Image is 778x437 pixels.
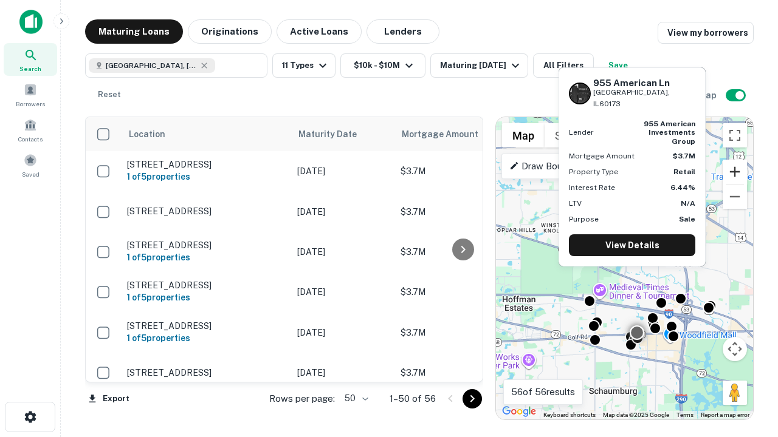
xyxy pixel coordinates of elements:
p: 56 of 56 results [511,385,575,399]
a: Open this area in Google Maps (opens a new window) [499,404,539,419]
span: Location [128,127,165,141]
span: Borrowers [16,99,45,109]
button: Export [85,390,133,408]
h6: 1 of 5 properties [127,291,285,304]
p: Interest Rate [569,182,615,193]
button: All Filters [533,53,594,78]
p: [DATE] [297,205,388,218]
a: View my borrowers [658,22,754,44]
img: capitalize-icon.png [19,10,43,34]
img: Google [499,404,539,419]
p: [STREET_ADDRESS] [127,320,285,331]
button: Maturing Loans [85,19,183,44]
a: Borrowers [4,78,57,111]
button: Toggle fullscreen view [723,123,747,147]
button: Drag Pegman onto the map to open Street View [723,381,747,405]
p: $3.7M [401,285,522,299]
th: Location [121,117,291,151]
button: $10k - $10M [340,53,425,78]
p: [DATE] [297,285,388,299]
p: [STREET_ADDRESS] [127,367,285,378]
p: [GEOGRAPHIC_DATA], IL60173 [593,87,695,110]
button: Show street map [502,123,545,147]
p: 1–50 of 56 [390,391,436,406]
h6: 955 American Ln [593,78,695,89]
span: Maturity Date [298,127,373,141]
p: [STREET_ADDRESS] [127,240,285,251]
a: Terms [676,412,694,418]
span: [GEOGRAPHIC_DATA], [GEOGRAPHIC_DATA] [106,60,197,71]
th: Mortgage Amount [394,117,528,151]
p: Property Type [569,166,618,177]
button: Keyboard shortcuts [543,411,596,419]
p: $3.7M [401,245,522,259]
h6: 1 of 5 properties [127,170,285,183]
div: Maturing [DATE] [440,58,523,73]
a: Report a map error [701,412,749,418]
span: Mortgage Amount [402,127,494,141]
span: Map data ©2025 Google [603,412,669,418]
p: Draw Boundary [509,159,585,174]
a: Search [4,43,57,76]
span: Saved [22,169,40,179]
p: $3.7M [401,205,522,218]
button: Zoom in [723,160,747,184]
button: Maturing [DATE] [430,53,528,78]
p: Purpose [569,214,599,225]
button: Save your search to get updates of matches that match your search criteria. [599,53,638,78]
p: [DATE] [297,245,388,259]
a: Contacts [4,113,57,146]
p: [STREET_ADDRESS] [127,206,285,217]
button: Reset [90,83,129,107]
strong: $3.7M [673,152,695,160]
p: LTV [569,198,582,209]
span: Search [19,64,41,73]
p: Lender [569,127,594,138]
div: 0 0 [496,117,753,419]
h6: 1 of 5 properties [127,331,285,345]
button: Show satellite imagery [545,123,605,147]
button: Originations [188,19,272,44]
p: [STREET_ADDRESS] [127,280,285,291]
p: [STREET_ADDRESS] [127,159,285,170]
strong: 6.44% [670,183,695,192]
p: $3.7M [401,366,522,379]
a: View Details [569,234,695,256]
p: [DATE] [297,326,388,339]
p: Mortgage Amount [569,151,635,161]
strong: 955 american investments group [644,120,695,146]
p: $3.7M [401,164,522,178]
p: [DATE] [297,366,388,379]
strong: Retail [673,168,695,176]
iframe: Chat Widget [717,301,778,359]
button: 11 Types [272,53,336,78]
p: Rows per page: [269,391,335,406]
a: Saved [4,149,57,181]
span: Contacts [18,134,43,144]
button: Lenders [367,19,439,44]
button: Zoom out [723,185,747,209]
button: Go to next page [463,389,482,408]
p: [DATE] [297,164,388,178]
h6: 1 of 5 properties [127,251,285,264]
p: $3.7M [401,326,522,339]
div: 50 [340,390,370,407]
button: Active Loans [277,19,362,44]
strong: Sale [679,215,695,223]
th: Maturity Date [291,117,394,151]
strong: N/A [681,199,695,208]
